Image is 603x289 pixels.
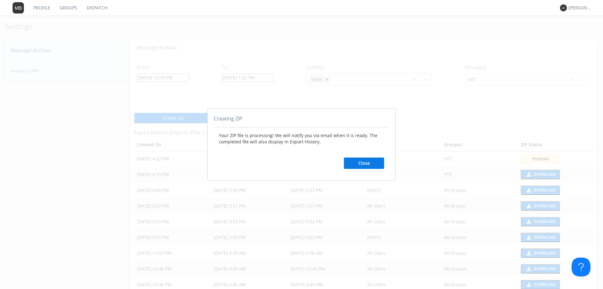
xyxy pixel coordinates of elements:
img: 373638.png [13,2,24,14]
div: [PERSON_NAME] * [568,5,592,11]
button: Close [344,158,384,169]
div: abcd [207,108,396,181]
img: 373638.png [560,4,567,11]
div: Your ZIP file is processing! We will notify you via email when it is ready. The completed file wi... [214,127,389,174]
div: Creating ZIP [214,115,389,128]
iframe: Toggle Customer Support [572,258,590,276]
